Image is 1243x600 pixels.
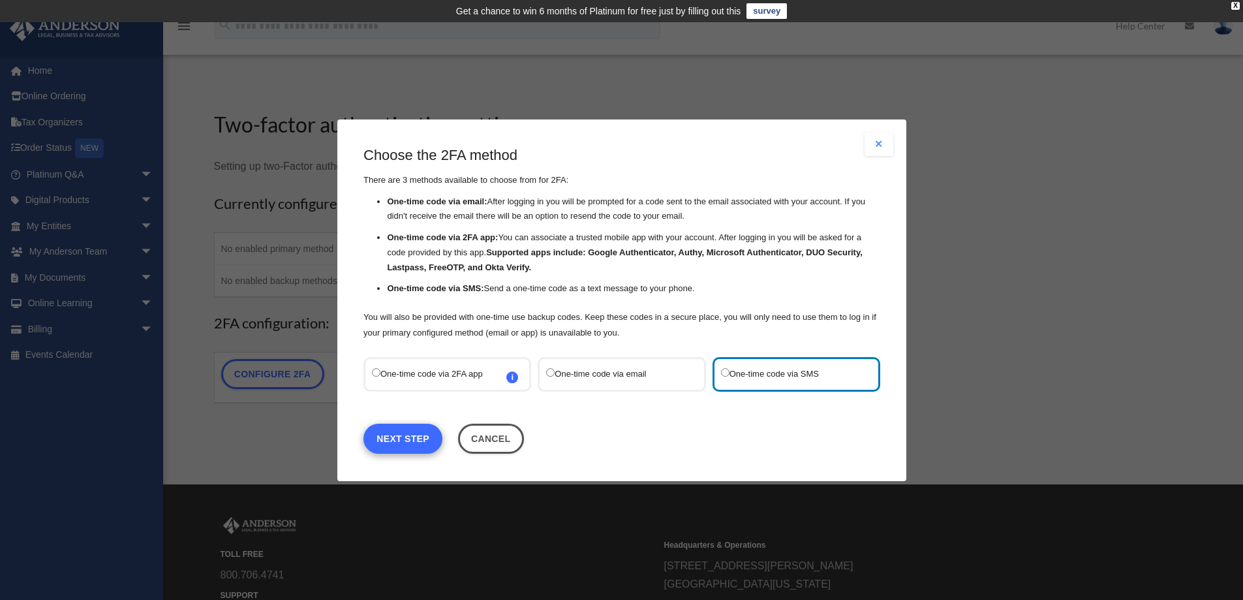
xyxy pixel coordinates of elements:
button: Close modal [865,133,893,156]
a: survey [746,3,787,19]
li: After logging in you will be prompted for a code sent to the email associated with your account. ... [387,194,880,224]
li: Send a one-time code as a text message to your phone. [387,281,880,296]
strong: Supported apps include: Google Authenticator, Authy, Microsoft Authenticator, DUO Security, Lastp... [387,247,862,272]
strong: One-time code via 2FA app: [387,232,498,242]
div: Get a chance to win 6 months of Platinum for free just by filling out this [456,3,741,19]
strong: One-time code via email: [387,196,487,206]
p: You will also be provided with one-time use backup codes. Keep these codes in a secure place, you... [363,309,880,340]
a: Next Step [363,423,442,453]
strong: One-time code via SMS: [387,283,483,293]
input: One-time code via 2FA appi [372,368,380,376]
input: One-time code via email [546,368,555,376]
span: i [506,371,518,383]
label: One-time code via SMS [720,365,858,383]
label: One-time code via 2FA app [372,365,510,383]
input: One-time code via SMS [720,368,729,376]
button: Close this dialog window [457,423,523,453]
div: There are 3 methods available to choose from for 2FA: [363,146,880,341]
label: One-time code via email [546,365,684,383]
h3: Choose the 2FA method [363,146,880,166]
div: close [1231,2,1240,10]
li: You can associate a trusted mobile app with your account. After logging in you will be asked for ... [387,230,880,275]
